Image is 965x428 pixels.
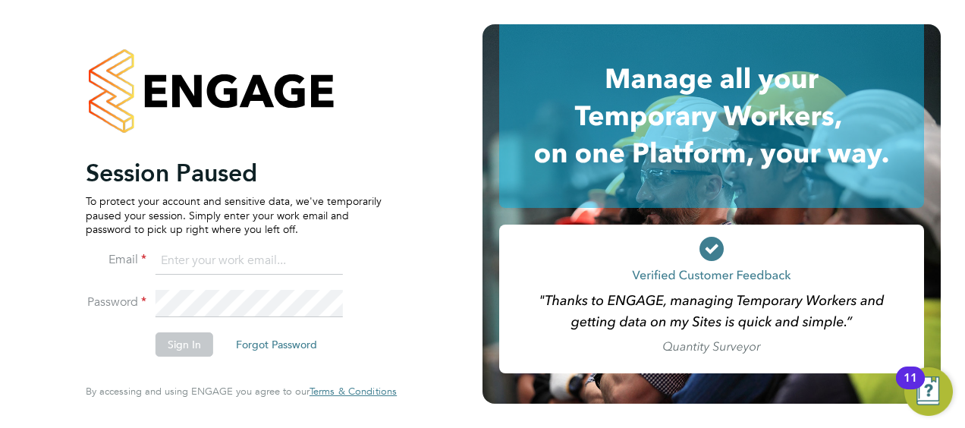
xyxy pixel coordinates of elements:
[86,252,146,268] label: Email
[904,378,917,398] div: 11
[310,385,397,398] span: Terms & Conditions
[156,332,213,357] button: Sign In
[86,194,382,236] p: To protect your account and sensitive data, we've temporarily paused your session. Simply enter y...
[310,386,397,398] a: Terms & Conditions
[156,247,343,275] input: Enter your work email...
[86,385,397,398] span: By accessing and using ENGAGE you agree to our
[904,367,953,416] button: Open Resource Center, 11 new notifications
[86,294,146,310] label: Password
[224,332,329,357] button: Forgot Password
[86,158,382,188] h2: Session Paused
